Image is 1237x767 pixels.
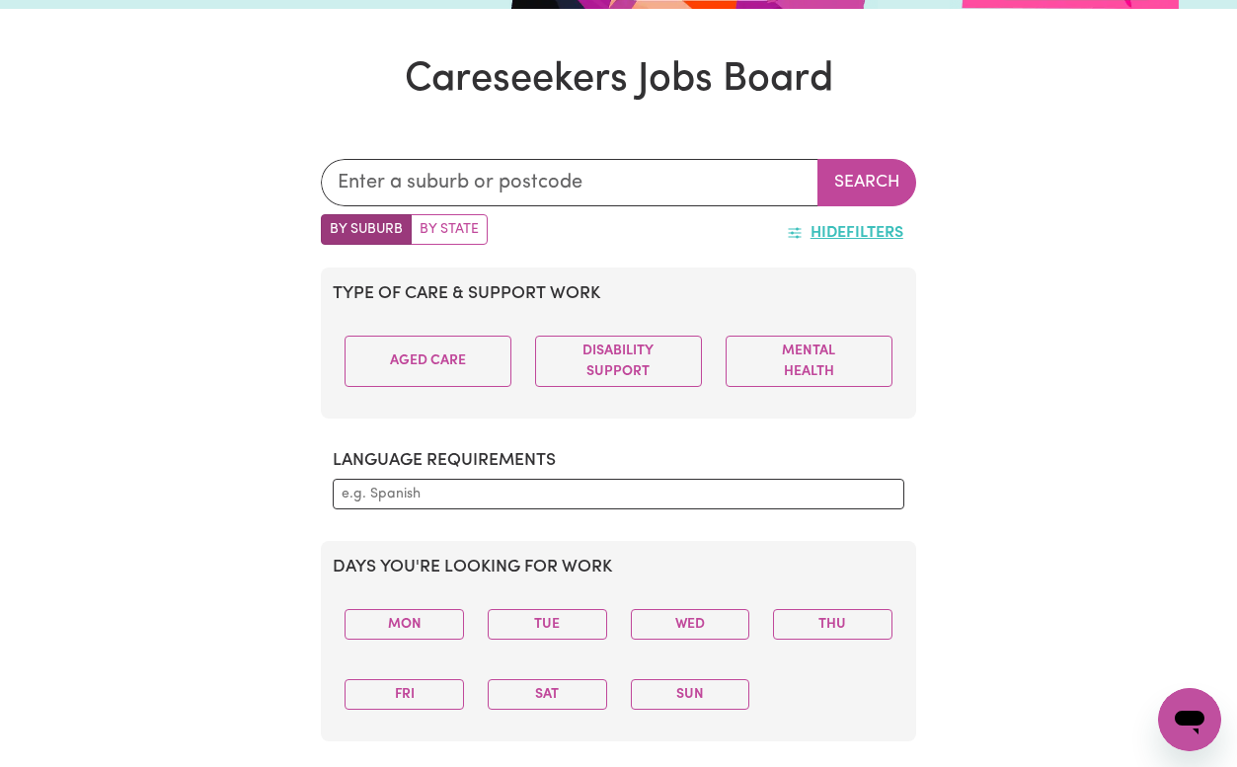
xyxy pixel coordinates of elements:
input: Enter a suburb or postcode [321,159,818,206]
h2: Language requirements [333,450,904,471]
label: Search by state [411,214,488,245]
button: Mental Health [726,336,892,387]
span: Hide [811,225,846,241]
button: Thu [773,609,892,640]
button: Wed [631,609,750,640]
button: Search [817,159,916,206]
button: Sat [488,679,607,710]
label: Search by suburb/post code [321,214,412,245]
button: Sun [631,679,750,710]
input: e.g. Spanish [342,484,895,504]
button: Aged Care [345,336,511,387]
button: Fri [345,679,464,710]
button: HideFilters [774,214,916,252]
h2: Type of care & support work [333,283,904,304]
button: Mon [345,609,464,640]
button: Tue [488,609,607,640]
button: Disability Support [535,336,702,387]
h2: Days you're looking for work [333,557,904,577]
iframe: Button to launch messaging window [1158,688,1221,751]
